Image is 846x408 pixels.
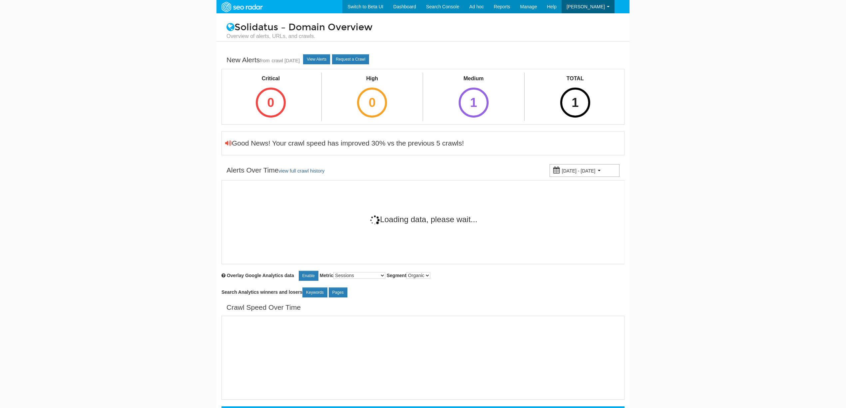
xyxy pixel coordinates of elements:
[278,168,324,174] a: view full crawl history
[494,4,510,9] span: Reports
[357,88,387,118] div: 0
[299,271,318,281] a: Enable
[547,4,557,9] span: Help
[453,75,495,83] div: Medium
[560,88,590,118] div: 1
[369,215,380,225] img: 11-4dc14fe5df68d2ae899e237faf9264d6df02605dd655368cb856cd6ce75c7573.gif
[225,138,464,148] div: Good News! Your crawl speed has improved 30% vs the previous 5 crawls!
[329,287,347,297] a: Pages
[459,88,489,118] div: 1
[554,75,596,83] div: TOTAL
[260,58,269,63] small: from
[226,33,620,40] small: Overview of alerts, URLs, and crawls.
[227,273,294,278] span: Overlay chart with Google Analytics data
[320,272,385,279] label: Metric
[332,54,369,64] a: Request a Crawl
[302,287,327,297] a: Keywords
[333,272,385,279] select: Metric
[226,302,301,312] div: Crawl Speed Over Time
[250,75,292,83] div: Critical
[226,165,324,176] div: Alerts Over Time
[351,75,393,83] div: High
[387,272,430,279] label: Segment
[256,88,286,118] div: 0
[219,1,265,13] img: SEORadar
[221,287,347,297] label: Search Analytics winners and losers
[406,272,430,279] select: Segment
[221,22,625,40] h1: Solidatus – Domain Overview
[469,4,484,9] span: Ad hoc
[369,215,477,224] span: Loading data, please wait...
[562,168,596,174] small: [DATE] - [DATE]
[567,4,605,9] span: [PERSON_NAME]
[426,4,459,9] span: Search Console
[226,55,300,66] div: New Alerts
[303,54,330,64] a: View Alerts
[520,4,537,9] span: Manage
[272,58,300,63] a: crawl [DATE]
